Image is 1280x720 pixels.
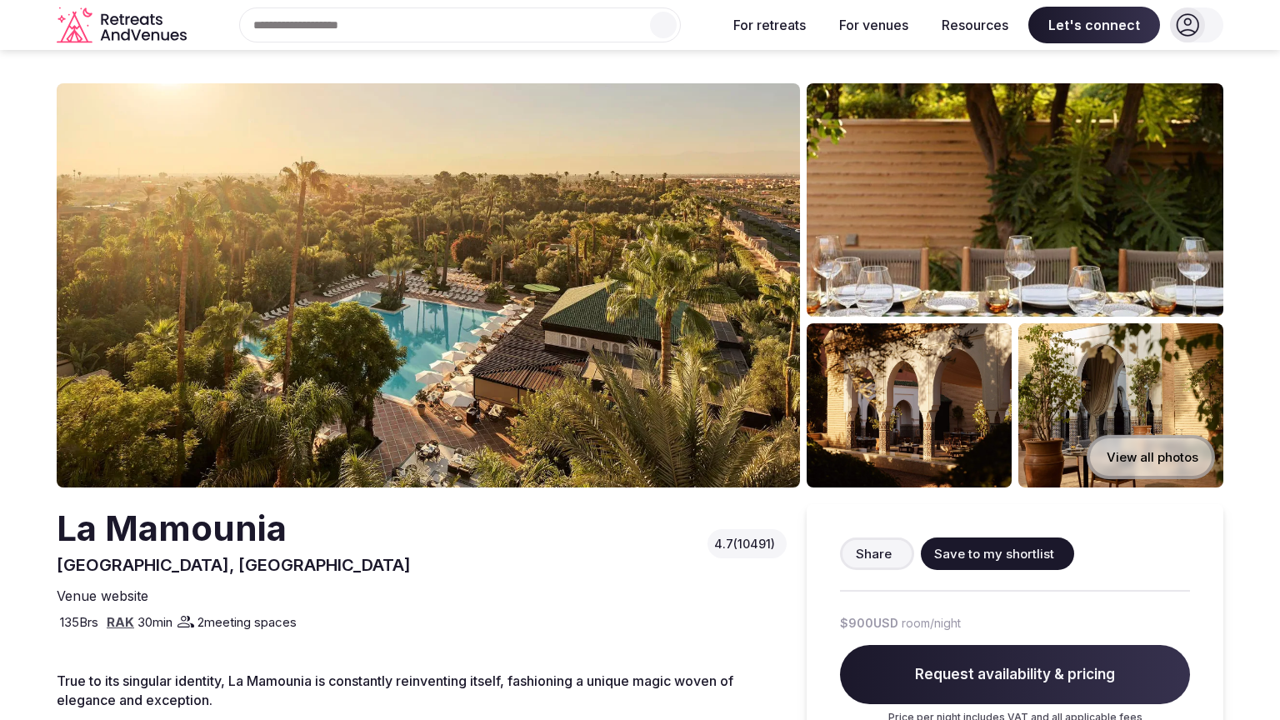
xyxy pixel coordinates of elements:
span: $900 USD [840,615,898,632]
img: Venue cover photo [57,83,800,487]
span: True to its singular identity, La Mamounia is constantly reinventing itself, fashioning a unique ... [57,672,733,707]
span: 135 Brs [60,613,98,631]
button: For retreats [720,7,819,43]
span: Share [856,545,892,562]
span: Venue website [57,587,148,605]
a: Visit the homepage [57,7,190,44]
span: 30 min [137,613,172,631]
button: 4.7(10491) [714,536,780,552]
span: Save to my shortlist [934,545,1054,562]
span: 4.7 (10491) [714,536,775,552]
span: 2 meeting spaces [197,613,297,631]
img: Venue gallery photo [807,323,1012,487]
button: Resources [928,7,1022,43]
a: Venue website [57,587,155,605]
img: Venue gallery photo [1018,323,1223,487]
span: Request availability & pricing [840,645,1190,705]
h2: La Mamounia [57,504,411,553]
img: Venue gallery photo [807,83,1223,317]
span: room/night [902,615,961,632]
span: Let's connect [1028,7,1160,43]
span: [GEOGRAPHIC_DATA], [GEOGRAPHIC_DATA] [57,555,411,575]
button: Share [840,537,914,570]
button: For venues [826,7,922,43]
svg: Retreats and Venues company logo [57,7,190,44]
button: View all photos [1087,435,1215,479]
button: Save to my shortlist [921,537,1074,570]
a: RAK [107,614,134,630]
